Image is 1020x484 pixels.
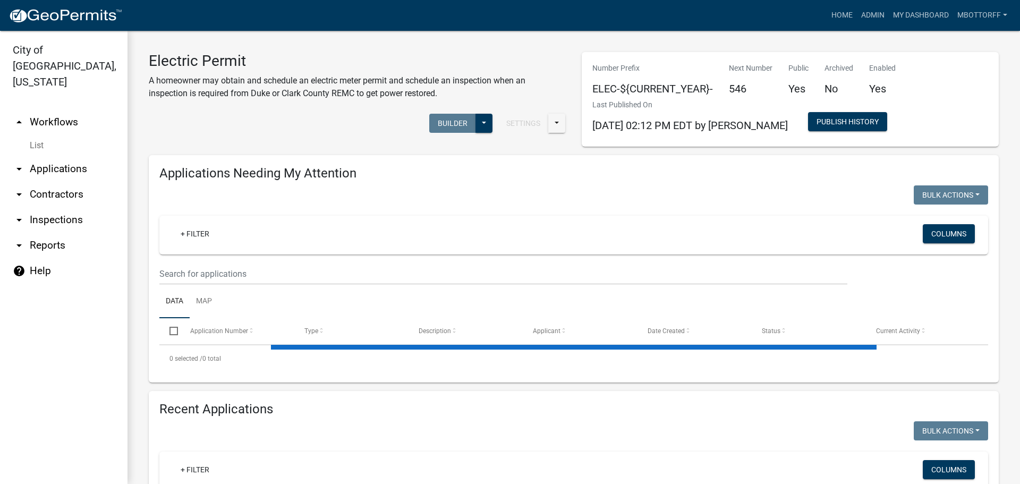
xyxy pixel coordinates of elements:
[172,224,218,243] a: + Filter
[923,224,975,243] button: Columns
[169,355,202,362] span: 0 selected /
[498,114,549,133] button: Settings
[808,112,887,131] button: Publish History
[869,82,896,95] h5: Yes
[824,63,853,74] p: Archived
[304,327,318,335] span: Type
[159,285,190,319] a: Data
[13,116,25,129] i: arrow_drop_up
[172,460,218,479] a: + Filter
[824,82,853,95] h5: No
[419,327,451,335] span: Description
[190,285,218,319] a: Map
[827,5,857,26] a: Home
[13,239,25,252] i: arrow_drop_down
[889,5,953,26] a: My Dashboard
[13,214,25,226] i: arrow_drop_down
[788,82,809,95] h5: Yes
[788,63,809,74] p: Public
[180,318,294,344] datatable-header-cell: Application Number
[149,52,566,70] h3: Electric Permit
[637,318,751,344] datatable-header-cell: Date Created
[523,318,637,344] datatable-header-cell: Applicant
[592,63,713,74] p: Number Prefix
[533,327,560,335] span: Applicant
[592,119,788,132] span: [DATE] 02:12 PM EDT by [PERSON_NAME]
[159,345,988,372] div: 0 total
[923,460,975,479] button: Columns
[914,421,988,440] button: Bulk Actions
[13,188,25,201] i: arrow_drop_down
[857,5,889,26] a: Admin
[190,327,248,335] span: Application Number
[149,74,566,100] p: A homeowner may obtain and schedule an electric meter permit and schedule an inspection when an i...
[876,327,920,335] span: Current Activity
[409,318,523,344] datatable-header-cell: Description
[13,163,25,175] i: arrow_drop_down
[159,402,988,417] h4: Recent Applications
[808,118,887,127] wm-modal-confirm: Workflow Publish History
[592,82,713,95] h5: ELEC-${CURRENT_YEAR}-
[866,318,980,344] datatable-header-cell: Current Activity
[159,263,847,285] input: Search for applications
[914,185,988,205] button: Bulk Actions
[729,63,772,74] p: Next Number
[752,318,866,344] datatable-header-cell: Status
[294,318,409,344] datatable-header-cell: Type
[762,327,780,335] span: Status
[429,114,476,133] button: Builder
[13,265,25,277] i: help
[869,63,896,74] p: Enabled
[953,5,1011,26] a: Mbottorff
[159,318,180,344] datatable-header-cell: Select
[648,327,685,335] span: Date Created
[592,99,788,111] p: Last Published On
[159,166,988,181] h4: Applications Needing My Attention
[729,82,772,95] h5: 546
